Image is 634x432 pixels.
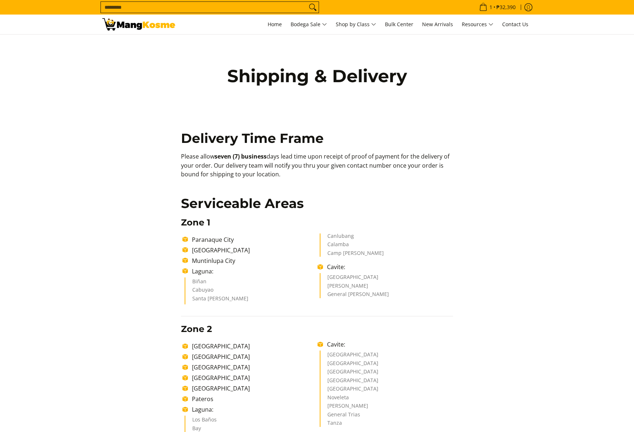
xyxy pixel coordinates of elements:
[336,20,376,29] span: Shop by Class
[327,283,446,292] li: [PERSON_NAME]
[181,324,453,335] h3: Zone 2
[192,279,311,288] li: Biñan
[181,130,453,147] h2: Delivery Time Frame
[188,246,318,255] li: [GEOGRAPHIC_DATA]
[327,378,446,387] li: [GEOGRAPHIC_DATA]
[323,340,453,349] li: Cavite:
[462,20,493,29] span: Resources
[327,352,446,361] li: [GEOGRAPHIC_DATA]
[188,256,318,265] li: Muntinlupa City
[291,20,327,29] span: Bodega Sale
[488,5,493,10] span: 1
[327,233,446,242] li: Canlubang
[327,292,446,298] li: General [PERSON_NAME]
[458,15,497,34] a: Resources
[495,5,517,10] span: ₱32,390
[477,3,518,11] span: •
[287,15,331,34] a: Bodega Sale
[502,21,528,28] span: Contact Us
[327,251,446,257] li: Camp [PERSON_NAME]
[385,21,413,28] span: Bulk Center
[192,417,311,426] li: Los Baños
[422,21,453,28] span: New Arrivals
[268,21,282,28] span: Home
[264,15,286,34] a: Home
[188,342,318,351] li: [GEOGRAPHIC_DATA]
[214,152,267,160] b: seven (7) business
[332,15,380,34] a: Shop by Class
[192,296,311,305] li: Santa [PERSON_NAME]
[323,263,453,271] li: Cavite:
[188,405,318,414] li: Laguna:
[192,236,234,244] span: Paranaque City
[181,217,453,228] h3: Zone 1
[327,242,446,251] li: Calamba
[327,420,446,427] li: Tanza
[307,2,319,13] button: Search
[188,363,318,372] li: [GEOGRAPHIC_DATA]
[381,15,417,34] a: Bulk Center
[327,275,446,283] li: [GEOGRAPHIC_DATA]
[188,395,318,403] li: Pateros
[418,15,457,34] a: New Arrivals
[327,395,446,404] li: Noveleta
[327,369,446,378] li: [GEOGRAPHIC_DATA]
[188,384,318,393] li: [GEOGRAPHIC_DATA]
[181,152,453,186] p: Please allow days lead time upon receipt of proof of payment for the delivery of your order. Our ...
[181,195,453,212] h2: Serviceable Areas
[327,403,446,412] li: [PERSON_NAME]
[102,18,175,31] img: Shipping &amp; Delivery Page l Mang Kosme: Home Appliances Warehouse Sale!
[182,15,532,34] nav: Main Menu
[327,361,446,369] li: [GEOGRAPHIC_DATA]
[212,65,423,87] h1: Shipping & Delivery
[499,15,532,34] a: Contact Us
[327,412,446,421] li: General Trias
[188,352,318,361] li: [GEOGRAPHIC_DATA]
[188,267,318,276] li: Laguna:
[327,386,446,395] li: [GEOGRAPHIC_DATA]
[188,373,318,382] li: [GEOGRAPHIC_DATA]
[192,287,311,296] li: Cabuyao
